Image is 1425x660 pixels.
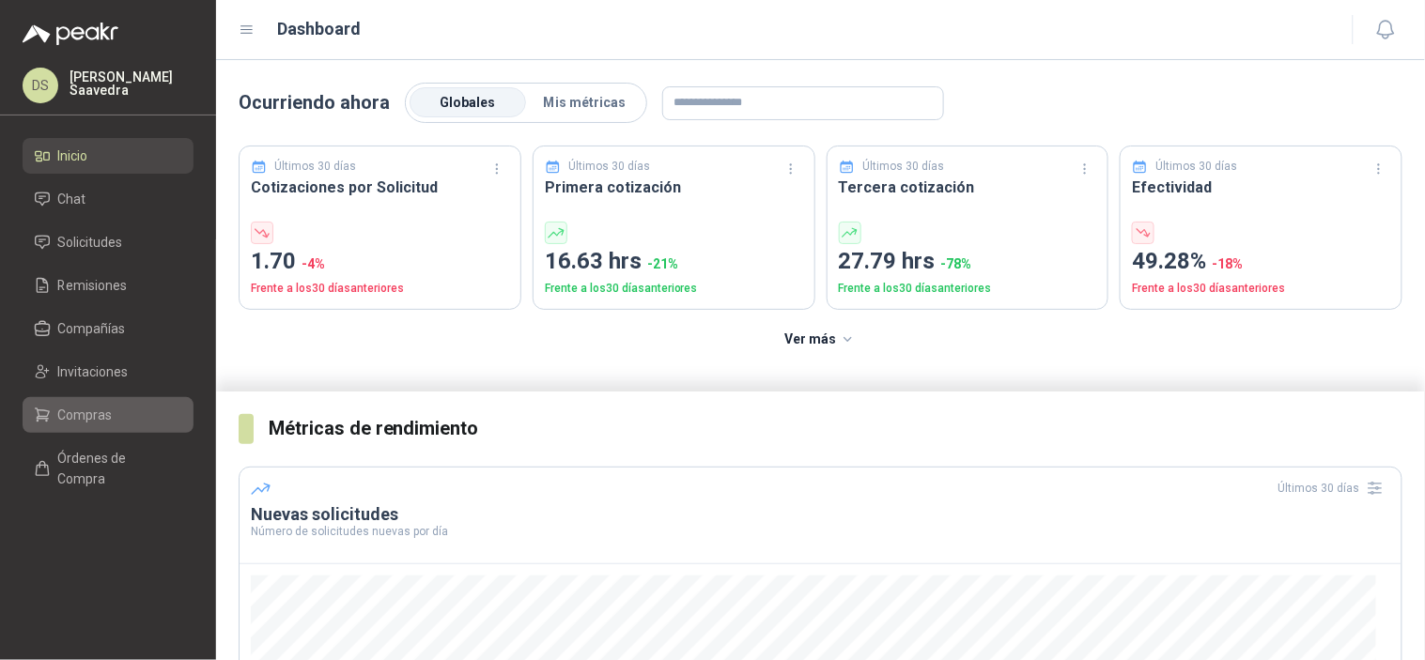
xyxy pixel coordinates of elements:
[1278,473,1390,503] div: Últimos 30 días
[58,448,176,489] span: Órdenes de Compra
[23,268,194,303] a: Remisiones
[23,311,194,346] a: Compañías
[568,158,650,176] p: Últimos 30 días
[1156,158,1238,176] p: Últimos 30 días
[251,280,509,298] p: Frente a los 30 días anteriores
[23,224,194,260] a: Solicitudes
[58,361,129,382] span: Invitaciones
[839,176,1097,199] h3: Tercera cotización
[278,16,362,42] h1: Dashboard
[1132,244,1390,280] p: 49.28%
[58,275,128,296] span: Remisiones
[251,244,509,280] p: 1.70
[941,256,972,271] span: -78 %
[251,176,509,199] h3: Cotizaciones por Solicitud
[23,440,194,497] a: Órdenes de Compra
[545,176,803,199] h3: Primera cotización
[545,280,803,298] p: Frente a los 30 días anteriores
[23,181,194,217] a: Chat
[302,256,325,271] span: -4 %
[862,158,944,176] p: Últimos 30 días
[839,244,1097,280] p: 27.79 hrs
[251,503,1390,526] h3: Nuevas solicitudes
[441,95,496,110] span: Globales
[23,68,58,103] div: DS
[58,318,126,339] span: Compañías
[58,189,86,209] span: Chat
[647,256,678,271] span: -21 %
[58,405,113,425] span: Compras
[774,321,867,359] button: Ver más
[23,23,118,45] img: Logo peakr
[839,280,1097,298] p: Frente a los 30 días anteriores
[23,138,194,174] a: Inicio
[23,354,194,390] a: Invitaciones
[543,95,626,110] span: Mis métricas
[58,232,123,253] span: Solicitudes
[1212,256,1243,271] span: -18 %
[275,158,357,176] p: Últimos 30 días
[70,70,194,97] p: [PERSON_NAME] Saavedra
[23,397,194,433] a: Compras
[1132,176,1390,199] h3: Efectividad
[1132,280,1390,298] p: Frente a los 30 días anteriores
[58,146,88,166] span: Inicio
[545,244,803,280] p: 16.63 hrs
[269,414,1402,443] h3: Métricas de rendimiento
[251,526,1390,537] p: Número de solicitudes nuevas por día
[239,88,390,117] p: Ocurriendo ahora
